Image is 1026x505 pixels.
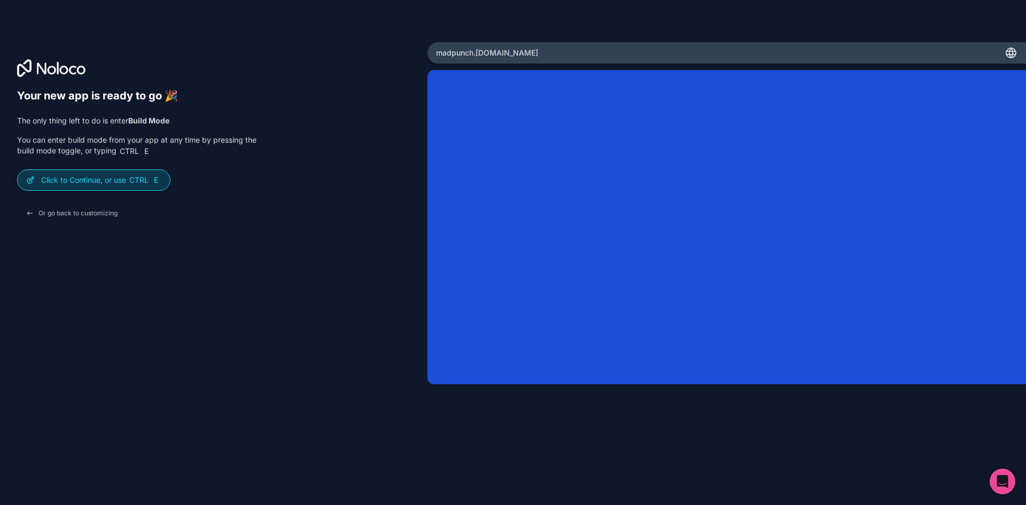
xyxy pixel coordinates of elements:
span: Ctrl [119,146,140,156]
span: Ctrl [128,175,150,185]
div: Open Intercom Messenger [990,469,1015,494]
span: madpunch .[DOMAIN_NAME] [436,48,538,58]
p: Click to Continue, or use [41,175,161,185]
iframe: App Preview [428,70,1026,384]
strong: Build Mode [128,116,169,125]
span: E [142,147,151,156]
button: Or go back to customizing [17,204,126,223]
p: You can enter build mode from your app at any time by pressing the build mode toggle, or typing [17,135,256,157]
span: E [152,176,160,184]
h6: Your new app is ready to go 🎉 [17,89,256,103]
p: The only thing left to do is enter [17,115,256,126]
